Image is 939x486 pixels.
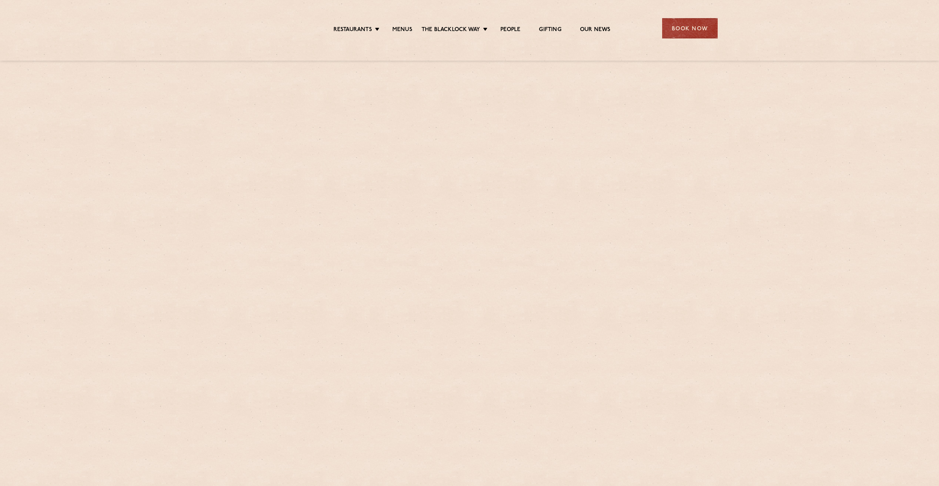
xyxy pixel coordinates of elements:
[580,26,611,34] a: Our News
[222,7,286,50] img: svg%3E
[422,26,480,34] a: The Blacklock Way
[333,26,372,34] a: Restaurants
[500,26,520,34] a: People
[662,18,718,38] div: Book Now
[539,26,561,34] a: Gifting
[392,26,412,34] a: Menus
